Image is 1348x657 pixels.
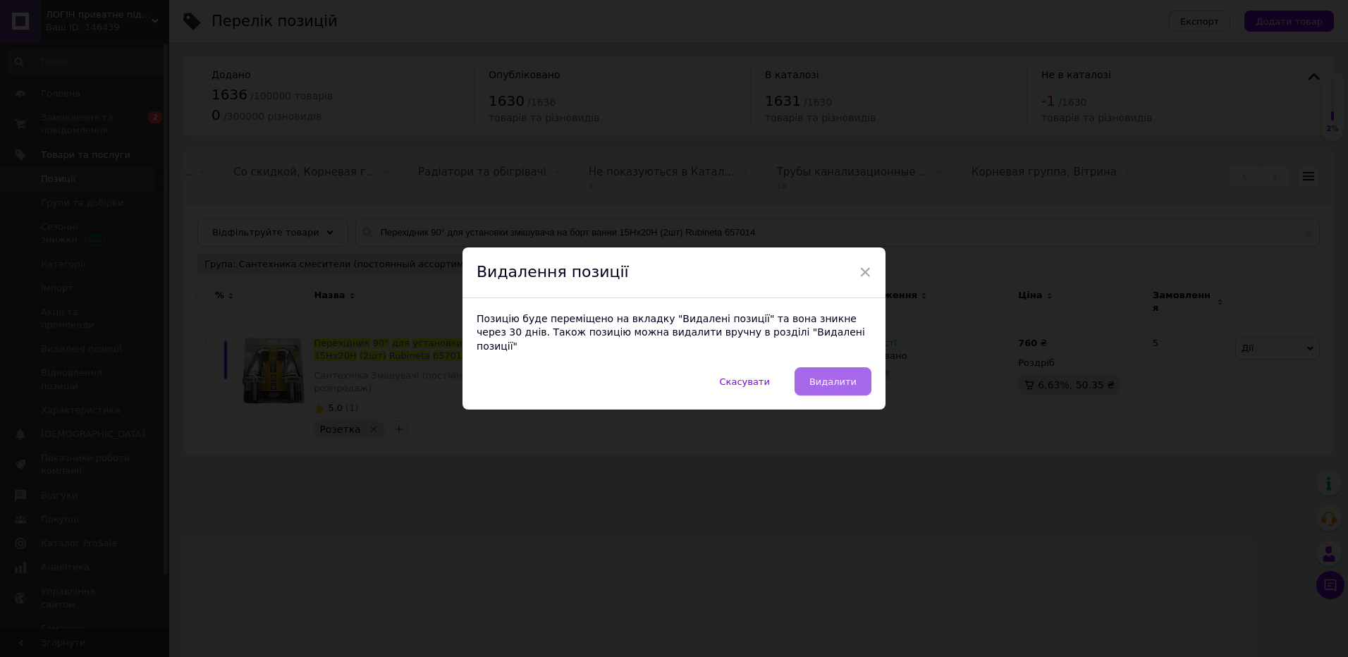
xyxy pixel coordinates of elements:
span: × [859,260,871,284]
span: Скасувати [720,376,770,387]
button: Скасувати [705,367,785,395]
span: Видалити [809,376,857,387]
button: Видалити [795,367,871,395]
span: Позицію буде переміщено на вкладку "Видалені позиції" та вона зникне через 30 днів. Також позицію... [477,313,865,352]
span: Видалення позиції [477,263,629,281]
